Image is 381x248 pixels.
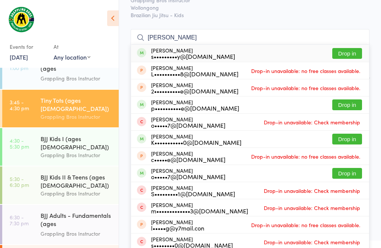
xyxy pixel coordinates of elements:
button: Drop in [332,134,362,144]
div: S•••••••••1@[DOMAIN_NAME] [151,191,235,197]
a: [DATE] [10,53,28,61]
div: o•••••7@[DOMAIN_NAME] [151,174,225,179]
span: Drop-in unavailable: Check membership [262,236,362,248]
div: BJJ Adults - Fundamentals (ages [DEMOGRAPHIC_DATA]+) [41,211,112,229]
div: [PERSON_NAME] [151,185,235,197]
div: Grappling Bros Instructor [41,151,112,159]
time: 4:30 - 5:30 pm [10,137,29,149]
time: 6:30 - 7:30 pm [10,214,29,226]
span: Drop-in unavailable: no free classes available. [249,151,362,162]
a: 4:30 -5:30 pmBJJ Kids I (ages [DEMOGRAPHIC_DATA])Grappling Bros Instructor [2,128,119,166]
div: o•••••7@[DOMAIN_NAME] [151,122,225,128]
div: L••••••••••8@[DOMAIN_NAME] [151,71,238,77]
div: [PERSON_NAME] [151,65,238,77]
span: Brazilian Jiu Jitsu - Kids [131,11,369,19]
span: Wollongong [131,4,358,11]
div: BJJ Kids II & Teens (ages [DEMOGRAPHIC_DATA]) [41,173,112,189]
a: 3:45 -4:30 pmTiny Tots (ages [DEMOGRAPHIC_DATA])Grappling Bros Instructor [2,90,119,127]
div: K•••••••••••0@[DOMAIN_NAME] [151,139,241,145]
div: [PERSON_NAME] [151,202,248,214]
input: Search [131,29,369,46]
div: s•••••••••y@[DOMAIN_NAME] [151,53,235,59]
span: Drop-in unavailable: no free classes available. [249,82,362,93]
div: Grappling Bros Instructor [41,74,112,83]
div: 2••••••••••e@[DOMAIN_NAME] [151,88,238,94]
div: [PERSON_NAME] [151,168,225,179]
button: Drop in [332,168,362,179]
img: Grappling Bros Wollongong [7,6,35,33]
button: Drop in [332,48,362,59]
span: Drop-in unavailable: no free classes available. [249,219,362,230]
div: Grappling Bros Instructor [41,189,112,198]
div: c•••••e@[DOMAIN_NAME] [151,156,225,162]
div: [PERSON_NAME] [151,47,235,59]
a: 5:30 -6:30 pmBJJ Kids II & Teens (ages [DEMOGRAPHIC_DATA])Grappling Bros Instructor [2,166,119,204]
span: Drop-in unavailable: Check membership [262,185,362,196]
time: 5:30 - 6:30 pm [10,176,29,188]
a: 6:30 -7:30 pmBJJ Adults - Fundamentals (ages [DEMOGRAPHIC_DATA]+)Grappling Bros Instructor [2,205,119,244]
div: At [54,41,90,53]
div: [PERSON_NAME] [151,82,238,94]
div: Grappling Bros Instructor [41,112,112,121]
div: [PERSON_NAME] [151,99,239,111]
span: Drop-in unavailable: Check membership [262,202,362,213]
time: 3:45 - 4:30 pm [10,99,29,111]
div: [PERSON_NAME] [151,150,225,162]
a: 12:00 -1:00 pmBJJ Adults - All Levels (ages [DEMOGRAPHIC_DATA]+)Grappling Bros Instructor [2,50,119,89]
div: p••••••••••e@[DOMAIN_NAME] [151,105,239,111]
div: m•••••••••••••3@[DOMAIN_NAME] [151,208,248,214]
div: [PERSON_NAME] [151,219,204,231]
span: Drop-in unavailable: Check membership [262,117,362,128]
div: Grappling Bros Instructor [41,229,112,238]
div: Any location [54,53,90,61]
div: Events for [10,41,46,53]
div: [PERSON_NAME] [151,236,233,248]
div: l•••••g@y7mail.con [151,225,204,231]
span: Drop-in unavailable: no free classes available. [249,65,362,76]
div: [PERSON_NAME] [151,116,225,128]
div: BJJ Kids I (ages [DEMOGRAPHIC_DATA]) [41,134,112,151]
time: 12:00 - 1:00 pm [10,59,28,71]
div: Tiny Tots (ages [DEMOGRAPHIC_DATA]) [41,96,112,112]
div: [PERSON_NAME] [151,133,241,145]
div: s••••••••0@[DOMAIN_NAME] [151,242,233,248]
button: Drop in [332,99,362,110]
